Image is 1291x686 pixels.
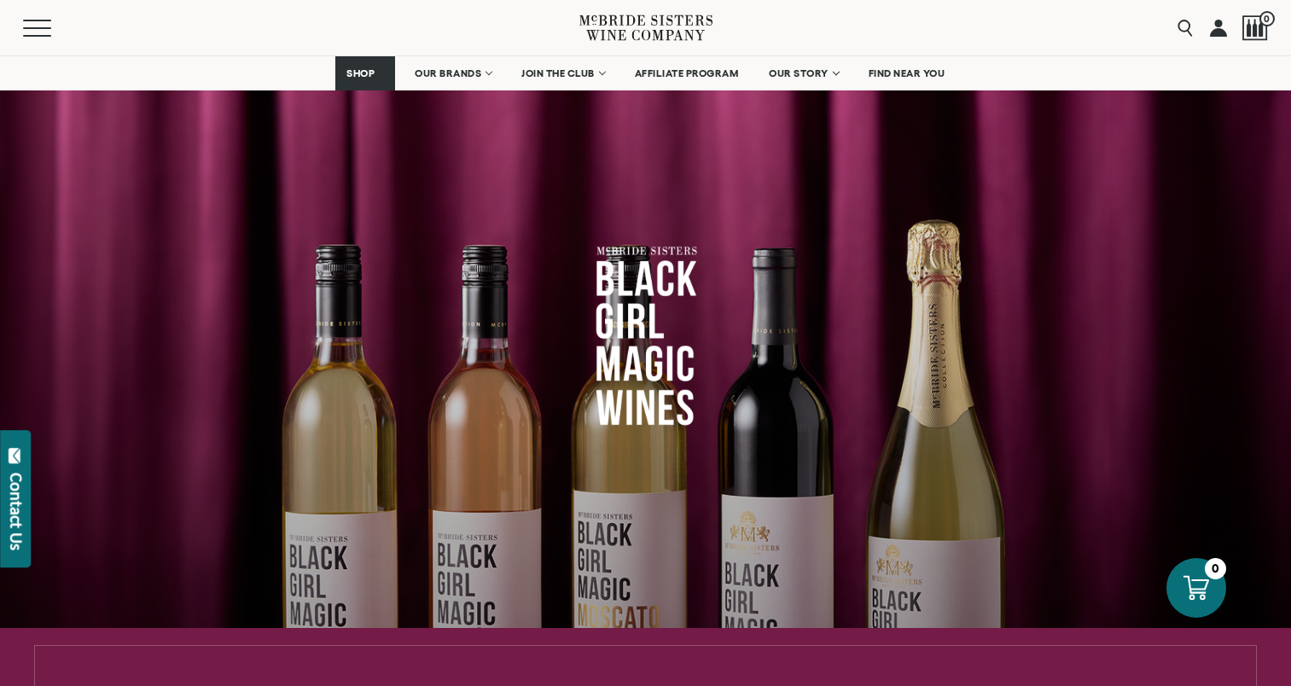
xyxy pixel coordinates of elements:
span: AFFILIATE PROGRAM [635,67,739,79]
span: JOIN THE CLUB [521,67,595,79]
a: FIND NEAR YOU [858,56,957,90]
a: OUR BRANDS [404,56,502,90]
span: OUR BRANDS [415,67,481,79]
span: FIND NEAR YOU [869,67,945,79]
span: SHOP [346,67,375,79]
span: 0 [1259,11,1275,26]
div: 0 [1205,558,1226,579]
div: Contact Us [8,473,25,550]
a: JOIN THE CLUB [510,56,615,90]
button: Mobile Menu Trigger [23,20,84,37]
span: OUR STORY [769,67,829,79]
a: AFFILIATE PROGRAM [624,56,750,90]
a: SHOP [335,56,395,90]
a: OUR STORY [758,56,849,90]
